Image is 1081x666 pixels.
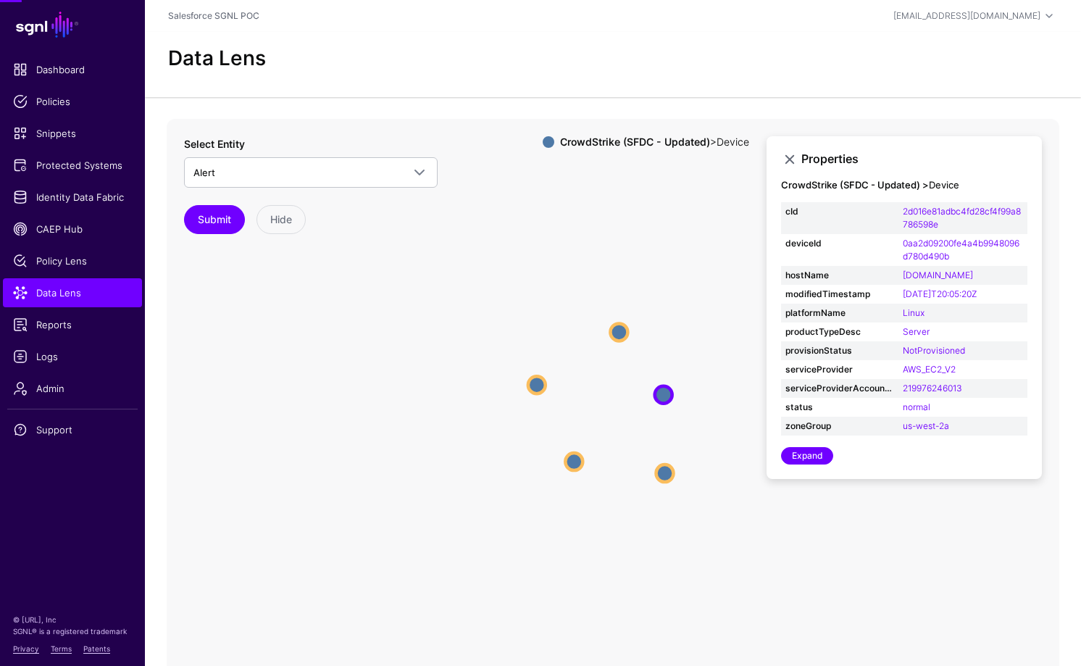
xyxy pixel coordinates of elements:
a: Logs [3,342,142,371]
a: Admin [3,374,142,403]
span: Policies [13,94,132,109]
a: SGNL [9,9,136,41]
a: normal [903,401,930,412]
span: Logs [13,349,132,364]
a: Protected Systems [3,151,142,180]
span: Snippets [13,126,132,141]
a: 2d016e81adbc4fd28cf4f99a8786598e [903,206,1021,230]
strong: zoneGroup [785,420,894,433]
a: Snippets [3,119,142,148]
strong: provisionStatus [785,344,894,357]
span: Alert [193,167,215,178]
a: Salesforce SGNL POC [168,10,259,21]
strong: CrowdStrike (SFDC - Updated) [560,136,710,148]
a: Terms [51,644,72,653]
strong: productTypeDesc [785,325,894,338]
strong: serviceProvider [785,363,894,376]
a: Data Lens [3,278,142,307]
span: CAEP Hub [13,222,132,236]
div: [EMAIL_ADDRESS][DOMAIN_NAME] [893,9,1040,22]
strong: status [785,401,894,414]
div: > Device [557,136,752,148]
h2: Data Lens [168,46,266,71]
button: Submit [184,205,245,234]
span: Policy Lens [13,254,132,268]
a: [DOMAIN_NAME] [903,270,973,280]
strong: serviceProviderAccountId [785,382,894,395]
a: Patents [83,644,110,653]
a: Identity Data Fabric [3,183,142,212]
span: Data Lens [13,286,132,300]
a: 0aa2d09200fe4a4b9948096d780d490b [903,238,1019,262]
span: Admin [13,381,132,396]
strong: CrowdStrike (SFDC - Updated) > [781,179,929,191]
a: Dashboard [3,55,142,84]
a: CAEP Hub [3,215,142,243]
p: SGNL® is a registered trademark [13,625,132,637]
a: us-west-2a [903,420,949,431]
h4: Device [781,180,1027,191]
a: Server [903,326,930,337]
strong: hostName [785,269,894,282]
p: © [URL], Inc [13,614,132,625]
a: Privacy [13,644,39,653]
a: Policies [3,87,142,116]
strong: cId [785,205,894,218]
span: Reports [13,317,132,332]
button: Hide [256,205,306,234]
a: [DATE]T20:05:20Z [903,288,977,299]
span: Dashboard [13,62,132,77]
a: 219976246013 [903,383,962,394]
span: Identity Data Fabric [13,190,132,204]
label: Select Entity [184,136,245,151]
span: Protected Systems [13,158,132,172]
a: Expand [781,447,833,465]
a: Reports [3,310,142,339]
strong: platformName [785,307,894,320]
a: Policy Lens [3,246,142,275]
strong: deviceId [785,237,894,250]
strong: modifiedTimestamp [785,288,894,301]
a: NotProvisioned [903,345,965,356]
h3: Properties [801,152,1027,166]
span: Support [13,423,132,437]
a: AWS_EC2_V2 [903,364,956,375]
a: Linux [903,307,925,318]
